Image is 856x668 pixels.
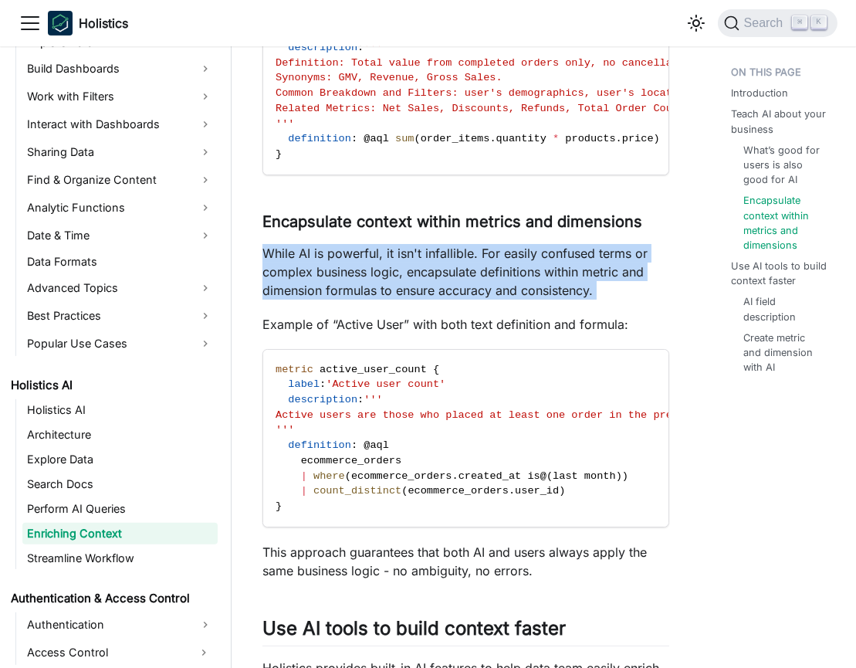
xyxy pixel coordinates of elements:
a: Use AI tools to build context faster [731,259,831,288]
span: description [288,42,357,53]
a: Advanced Topics [22,276,218,300]
a: Explore Data [22,449,218,470]
span: is [527,470,540,482]
p: This approach guarantees that both AI and users always apply the same business logic - no ambigui... [262,543,669,580]
span: created_at [458,470,522,482]
a: Analytic Functions [22,195,218,220]
a: Holistics AI [22,399,218,421]
a: HolisticsHolistics [48,11,128,36]
span: ) [559,485,565,497]
button: Toggle navigation bar [19,12,42,35]
a: Access Control [22,640,190,665]
p: Example of “Active User” with both text definition and formula: [262,315,669,334]
span: : [320,378,326,390]
span: : @ [351,133,370,144]
span: definition [288,133,351,144]
a: Encapsulate context within metrics and dimensions [743,193,825,253]
span: description [288,394,357,405]
button: Search (Command+K) [718,9,837,37]
span: Related Metrics: Net Sales, Discounts, Refunds, Total Order Count, AOV (Average Order Value) [276,103,855,114]
span: metric [276,364,313,375]
span: active_user_count [320,364,427,375]
span: order_items [421,133,490,144]
span: ''' [276,118,294,130]
button: Expand sidebar category 'Access Control' [190,640,218,665]
span: Common Breakdown and Filters: user's demographics, user's locations, product name [276,87,786,99]
a: AI field description [743,294,825,324]
a: Architecture [22,424,218,446]
a: Data Formats [22,251,218,273]
img: Holistics [48,11,73,36]
span: ( [401,485,408,497]
span: label [288,378,320,390]
span: where [313,470,345,482]
a: Search Docs [22,473,218,495]
p: While AI is powerful, it isn't infallible. For easily confused terms or complex business logic, e... [262,244,669,300]
span: Synonyms: GMV, Revenue, Gross Sales. [276,72,502,83]
button: Switch between dark and light mode (currently light mode) [684,11,709,36]
span: . [509,485,515,497]
span: ) [616,470,622,482]
span: ( [414,133,421,144]
span: | [301,485,307,497]
a: Build Dashboards [22,56,218,81]
span: ''' [276,424,294,436]
span: ecommerce_orders [351,470,452,482]
span: count_distinct [313,485,401,497]
a: Popular Use Cases [22,331,218,356]
span: ecommerce_orders [408,485,509,497]
span: : [357,394,364,405]
span: aql [370,133,388,144]
span: 'Active user count' [326,378,445,390]
span: : [357,42,364,53]
span: | [301,470,307,482]
span: ( [546,470,553,482]
kbd: ⌘ [792,15,807,29]
b: Holistics [79,14,128,32]
span: ecommerce_orders [301,455,402,466]
a: What’s good for users is also good for AI [743,143,825,188]
h3: Encapsulate context within metrics and dimensions [262,212,669,232]
span: user_id [515,485,559,497]
span: ( [345,470,351,482]
a: Enriching Context [22,523,218,544]
h2: Use AI tools to build context faster [262,617,669,646]
span: Search [739,16,793,30]
span: ) [622,470,628,482]
span: ''' [364,42,382,53]
span: | [666,133,672,144]
a: Find & Organize Content [22,168,218,192]
span: month [584,470,616,482]
span: ''' [364,394,382,405]
a: Teach AI about your business [731,107,831,136]
a: Authentication & Access Control [6,588,218,609]
kbd: K [811,15,827,29]
a: Streamline Workflow [22,548,218,569]
a: Introduction [731,86,788,100]
span: products [565,133,615,144]
span: last [553,470,578,482]
span: } [276,500,282,512]
a: Work with Filters [22,84,218,109]
span: } [276,148,282,160]
a: Interact with Dashboards [22,112,218,137]
span: { [433,364,439,375]
span: @ [540,470,546,482]
span: definition [288,439,351,451]
span: . [452,470,458,482]
a: Best Practices [22,303,218,328]
span: price [622,133,654,144]
a: Date & Time [22,223,218,248]
a: Authentication [22,612,218,637]
span: . [489,133,496,144]
span: quantity [496,133,546,144]
span: aql [370,439,388,451]
span: : @ [351,439,370,451]
span: sum [395,133,414,144]
span: Active users are those who placed at least one order in the previous month [276,409,742,421]
span: ) [654,133,660,144]
span: . [616,133,622,144]
a: Perform AI Queries [22,498,218,520]
a: Holistics AI [6,375,218,396]
a: Create metric and dimension with AI [743,331,825,375]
